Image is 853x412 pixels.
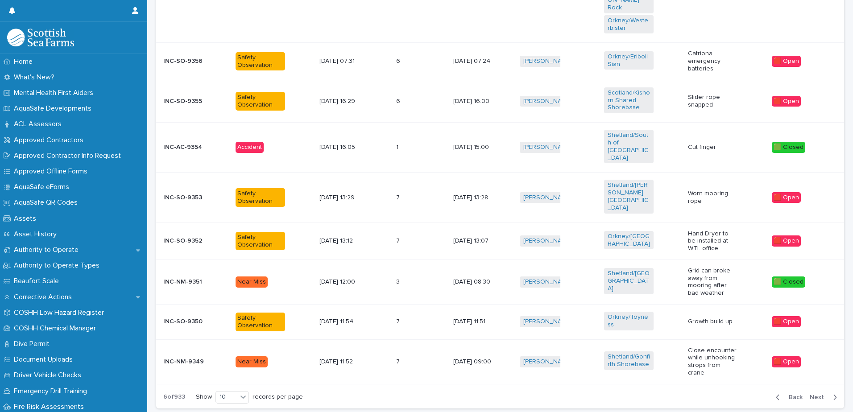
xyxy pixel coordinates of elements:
[319,278,369,286] p: [DATE] 12:00
[523,278,572,286] a: [PERSON_NAME]
[10,246,86,254] p: Authority to Operate
[523,144,572,151] a: [PERSON_NAME]
[156,173,844,222] tr: INC-SO-9353Safety Observation[DATE] 13:2977 [DATE] 13:28[PERSON_NAME] Shetland/[PERSON_NAME][GEOG...
[10,340,57,348] p: Dive Permit
[10,58,40,66] p: Home
[10,136,91,144] p: Approved Contractors
[10,104,99,113] p: AquaSafe Developments
[319,58,369,65] p: [DATE] 07:31
[163,278,213,286] p: INC-NM-9351
[772,192,801,203] div: 🟥 Open
[236,52,285,71] div: Safety Observation
[396,235,402,245] p: 7
[608,17,650,32] a: Orkney/Westerbister
[10,293,79,301] p: Corrective Actions
[772,316,801,327] div: 🟥 Open
[772,56,801,67] div: 🟥 Open
[608,53,650,68] a: Orkney/Eriboll Sian
[523,98,572,105] a: [PERSON_NAME]
[10,355,80,364] p: Document Uploads
[196,393,212,401] p: Show
[7,29,74,46] img: bPIBxiqnSb2ggTQWdOVV
[608,353,650,368] a: Shetland/Gonfirth Shorebase
[523,194,572,202] a: [PERSON_NAME]
[236,313,285,331] div: Safety Observation
[688,347,737,377] p: Close encounter while unhooking strops from crane
[10,403,91,411] p: Fire Risk Assessments
[236,356,268,367] div: Near Miss
[163,98,213,105] p: INC-SO-9355
[163,58,213,65] p: INC-SO-9356
[10,198,85,207] p: AquaSafe QR Codes
[608,313,650,329] a: Orkney/Toyness
[156,222,844,260] tr: INC-SO-9352Safety Observation[DATE] 13:1277 [DATE] 13:07[PERSON_NAME] Orkney/[GEOGRAPHIC_DATA] Ha...
[688,94,737,109] p: Slider rope snapped
[688,50,737,72] p: Catriona emergency batteries
[10,230,64,239] p: Asset History
[163,318,213,325] p: INC-SO-9350
[688,230,737,252] p: Hand Dryer to be installed at WTL office
[772,356,801,367] div: 🟥 Open
[10,309,111,317] p: COSHH Low Hazard Register
[608,270,650,292] a: Shetland/[GEOGRAPHIC_DATA]
[806,393,844,401] button: Next
[10,387,94,396] p: Emergency Drill Training
[396,356,402,366] p: 7
[688,190,737,205] p: Worn mooring rope
[156,339,844,384] tr: INC-NM-9349Near Miss[DATE] 11:5277 [DATE] 09:00[PERSON_NAME] Shetland/Gonfirth Shorebase Close en...
[163,144,213,151] p: INC-AC-9354
[396,316,402,325] p: 7
[453,58,503,65] p: [DATE] 07:24
[396,276,402,286] p: 3
[163,194,213,202] p: INC-SO-9353
[10,167,95,176] p: Approved Offline Forms
[453,358,503,366] p: [DATE] 09:00
[523,318,572,325] a: [PERSON_NAME]
[236,232,285,251] div: Safety Observation
[156,43,844,80] tr: INC-SO-9356Safety Observation[DATE] 07:3166 [DATE] 07:24[PERSON_NAME] Orkney/Eriboll Sian Catrion...
[236,188,285,207] div: Safety Observation
[608,181,650,211] a: Shetland/[PERSON_NAME][GEOGRAPHIC_DATA]
[156,123,844,173] tr: INC-AC-9354Accident[DATE] 16:0511 [DATE] 15:00[PERSON_NAME] Shetland/South of [GEOGRAPHIC_DATA] C...
[319,98,369,105] p: [DATE] 16:29
[10,371,88,379] p: Driver Vehicle Checks
[156,386,192,408] p: 6 of 933
[319,237,369,245] p: [DATE] 13:12
[608,233,650,248] a: Orkney/[GEOGRAPHIC_DATA]
[453,318,503,325] p: [DATE] 11:51
[156,260,844,304] tr: INC-NM-9351Near Miss[DATE] 12:0033 [DATE] 08:30[PERSON_NAME] Shetland/[GEOGRAPHIC_DATA] Grid can ...
[156,305,844,340] tr: INC-SO-9350Safety Observation[DATE] 11:5477 [DATE] 11:51[PERSON_NAME] Orkney/Toyness Growth build...
[253,393,303,401] p: records per page
[319,318,369,325] p: [DATE] 11:54
[772,96,801,107] div: 🟥 Open
[769,393,806,401] button: Back
[319,358,369,366] p: [DATE] 11:52
[396,192,402,202] p: 7
[10,261,107,270] p: Authority to Operate Types
[396,56,402,65] p: 6
[523,237,572,245] a: [PERSON_NAME]
[772,142,805,153] div: 🟩 Closed
[216,392,237,402] div: 10
[10,277,66,285] p: Beaufort Scale
[236,276,268,288] div: Near Miss
[10,89,100,97] p: Mental Health First Aiders
[319,194,369,202] p: [DATE] 13:29
[772,276,805,288] div: 🟩 Closed
[10,120,69,128] p: ACL Assessors
[156,80,844,122] tr: INC-SO-9355Safety Observation[DATE] 16:2966 [DATE] 16:00[PERSON_NAME] Scotland/Kishorn Shared Sho...
[453,278,503,286] p: [DATE] 08:30
[236,92,285,111] div: Safety Observation
[783,394,803,400] span: Back
[10,73,62,82] p: What's New?
[236,142,264,153] div: Accident
[608,89,650,111] a: Scotland/Kishorn Shared Shorebase
[10,183,76,191] p: AquaSafe eForms
[163,358,213,366] p: INC-NM-9349
[688,267,737,297] p: Grid can broke away from mooring after bad weather
[453,237,503,245] p: [DATE] 13:07
[688,144,737,151] p: Cut finger
[10,214,43,223] p: Assets
[453,98,503,105] p: [DATE] 16:00
[453,194,503,202] p: [DATE] 13:28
